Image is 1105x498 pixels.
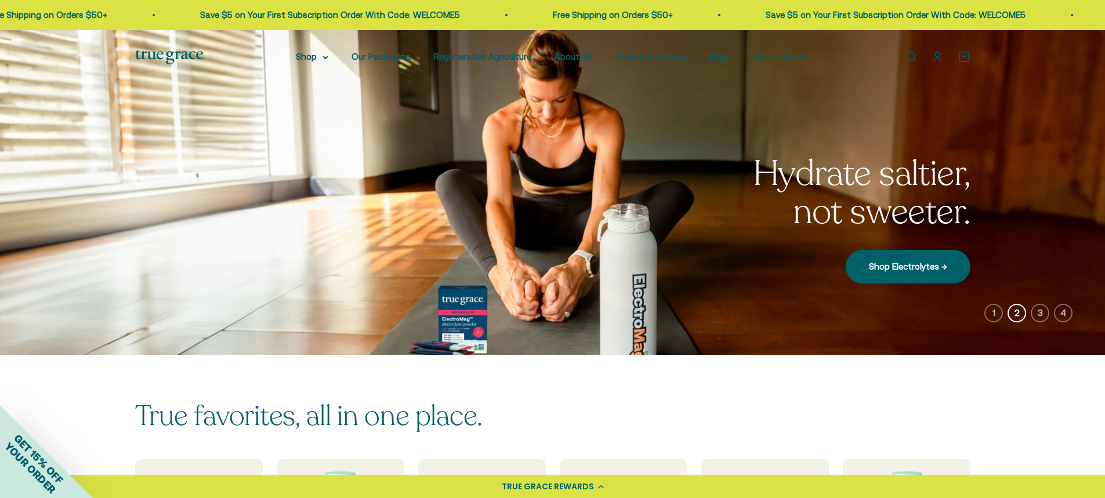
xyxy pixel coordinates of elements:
a: Our Packaging [352,52,411,61]
p: Save $5 on Your First Subscription Order With Code: WELCOME5 [198,8,458,22]
split-lines: Hydrate saltier, not sweeter. [753,150,970,236]
summary: Shop [296,50,328,64]
span: YOUR ORDER [2,440,58,496]
div: TRUE GRACE REWARDS [502,481,594,493]
a: Blogs [709,52,731,61]
a: Shop Electrolytes → [846,250,970,283]
button: 3 [1031,304,1049,322]
span: GET 15% OFF [12,432,66,486]
button: 4 [1054,304,1073,322]
button: 1 [984,304,1003,322]
a: Quality & Testing [615,52,686,61]
a: Free Shipping on Orders $50+ [550,10,671,20]
a: Regenerative Agriculture [434,52,531,61]
split-lines: True favorites, all in one place. [135,397,483,435]
button: 2 [1008,304,1026,322]
p: Save $5 on Your First Subscription Order With Code: WELCOME5 [763,8,1023,22]
a: Store Locator [754,52,810,61]
a: About Us [555,52,592,61]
